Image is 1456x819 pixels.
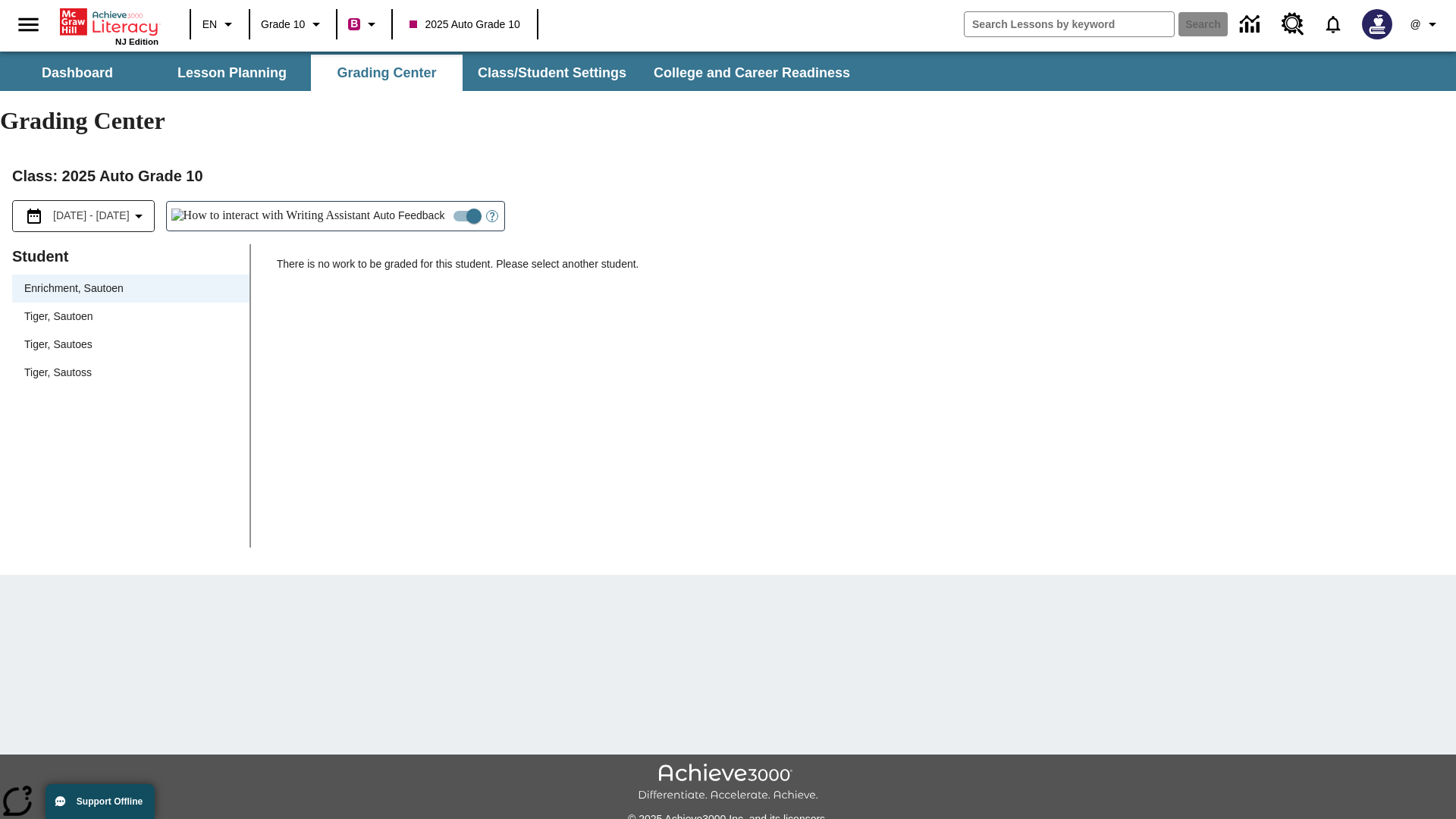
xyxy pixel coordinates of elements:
[255,11,331,38] button: Grade: Grade 10, Select a grade
[171,209,371,224] img: How to interact with Writing Assistant
[45,784,155,819] button: Support Offline
[642,55,862,91] button: College and Career Readiness
[2,55,153,91] button: Dashboard
[12,359,249,387] div: Tiger, Sautoss
[24,337,237,353] span: Tiger, Sautoes
[1313,5,1353,44] a: Notifications
[24,281,237,297] span: Enrichment, Sautoen
[373,208,444,224] span: Auto Feedback
[24,309,237,325] span: Tiger, Sautoen
[965,12,1174,36] input: search field
[466,55,639,91] button: Class/Student Settings
[196,11,244,38] button: Language: EN, Select a language
[77,796,143,807] span: Support Offline
[409,17,519,33] span: 2025 Auto Grade 10
[60,7,158,37] a: Home
[480,202,504,231] button: Open Help for Writing Assistant
[1362,9,1392,39] img: Avatar
[19,207,148,225] button: Select the date range menu item
[638,764,818,802] img: Achieve3000 Differentiate Accelerate Achieve
[1231,4,1272,45] a: Data Center
[202,17,217,33] span: EN
[53,208,130,224] span: [DATE] - [DATE]
[12,331,249,359] div: Tiger, Sautoes
[1410,17,1420,33] span: @
[12,164,1444,188] h2: Class : 2025 Auto Grade 10
[12,244,249,268] p: Student
[311,55,463,91] button: Grading Center
[277,256,1444,284] p: There is no work to be graded for this student. Please select another student.
[60,5,158,46] div: Home
[6,2,51,47] button: Open side menu
[156,55,308,91] button: Lesson Planning
[1353,5,1401,44] button: Select a new avatar
[12,275,249,303] div: Enrichment, Sautoen
[24,365,237,381] span: Tiger, Sautoss
[1401,11,1450,38] button: Profile/Settings
[350,14,358,33] span: B
[1272,4,1313,45] a: Resource Center, Will open in new tab
[12,303,249,331] div: Tiger, Sautoen
[130,207,148,225] svg: Collapse Date Range Filter
[261,17,305,33] span: Grade 10
[342,11,387,38] button: Boost Class color is violet red. Change class color
[115,37,158,46] span: NJ Edition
